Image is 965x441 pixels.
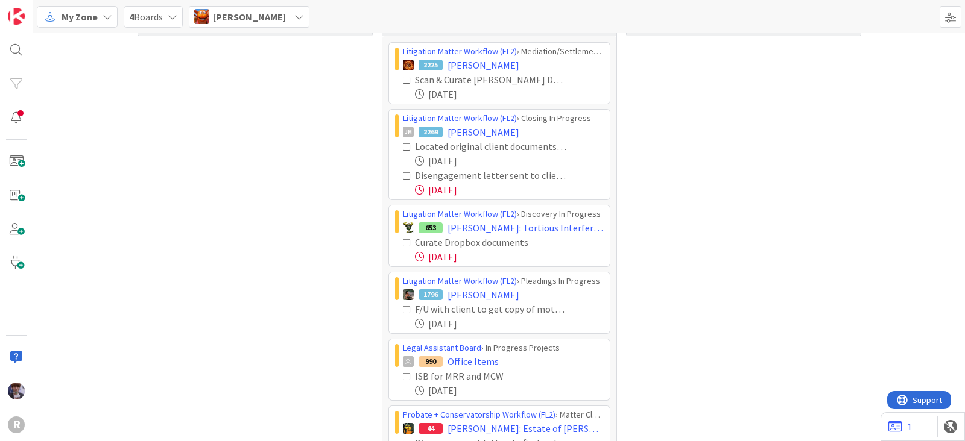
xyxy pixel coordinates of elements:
div: F/U with client to get copy of mother's trust and tax documents (see DEG email) [415,302,568,316]
a: 1 [888,419,912,434]
div: › Discovery In Progress [403,208,604,220]
a: Probate + Conservatorship Workflow (FL2) [403,409,555,420]
div: [DATE] [415,87,604,101]
span: Support [25,2,55,16]
img: ML [8,383,25,399]
div: Curate Dropbox documents [415,235,565,249]
b: 4 [129,11,134,23]
img: MR [403,423,414,434]
span: [PERSON_NAME]: Tortious Interference with Economic Relations [448,220,604,235]
div: 44 [419,423,443,434]
span: [PERSON_NAME]: Estate of [PERSON_NAME] [448,421,604,436]
img: KA [194,9,209,24]
span: [PERSON_NAME] [448,287,519,302]
div: 1796 [419,289,443,300]
span: Office Items [448,354,499,369]
div: 990 [419,356,443,367]
div: JM [403,127,414,137]
img: NC [403,222,414,233]
div: › In Progress Projects [403,342,604,354]
div: [DATE] [415,249,604,264]
div: ISB for MRR and MCW [415,369,552,383]
span: Boards [129,10,163,24]
a: Litigation Matter Workflow (FL2) [403,208,517,219]
div: › Closing In Progress [403,112,604,125]
a: Litigation Matter Workflow (FL2) [403,113,517,124]
div: R [8,416,25,433]
div: › Pleadings In Progress [403,275,604,287]
img: Visit kanbanzone.com [8,8,25,25]
span: [PERSON_NAME] [448,125,519,139]
div: › Matter Closing in Progress [403,408,604,421]
img: MW [403,289,414,300]
a: Litigation Matter Workflow (FL2) [403,46,517,57]
span: My Zone [62,10,98,24]
div: Disengagement letter sent to client & PDF saved in client file [415,168,568,183]
span: [PERSON_NAME] [448,58,519,72]
img: TR [403,60,414,70]
div: [DATE] [415,183,604,197]
div: 2225 [419,60,443,70]
a: Litigation Matter Workflow (FL2) [403,275,517,286]
div: 2269 [419,127,443,137]
div: Located original client documents if necessary & coordinated delivery with client [415,139,568,154]
div: 653 [419,222,443,233]
span: [PERSON_NAME] [213,10,286,24]
div: › Mediation/Settlement in Progress [403,45,604,58]
a: Legal Assistant Board [403,342,481,353]
div: [DATE] [415,316,604,331]
div: Scan & Curate [PERSON_NAME] Documents [415,72,568,87]
div: [DATE] [415,154,604,168]
div: [DATE] [415,383,604,398]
